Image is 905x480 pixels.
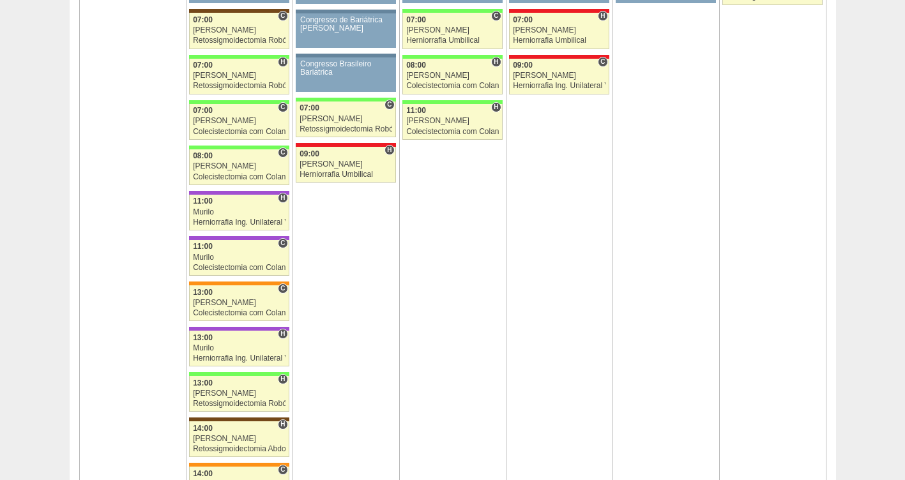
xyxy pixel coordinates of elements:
[296,98,395,101] div: Key: Brasil
[189,281,289,285] div: Key: São Luiz - SCS
[278,147,287,158] span: Consultório
[189,55,289,59] div: Key: Brasil
[189,100,289,104] div: Key: Brasil
[278,465,287,475] span: Consultório
[278,374,287,384] span: Hospital
[193,71,285,80] div: [PERSON_NAME]
[300,115,392,123] div: [PERSON_NAME]
[193,26,285,34] div: [PERSON_NAME]
[406,82,499,90] div: Colecistectomia com Colangiografia VL
[598,57,607,67] span: Consultório
[189,236,289,240] div: Key: IFOR
[509,59,609,94] a: C 09:00 [PERSON_NAME] Herniorrafia Ing. Unilateral VL
[384,100,394,110] span: Consultório
[491,102,501,112] span: Hospital
[406,15,426,24] span: 07:00
[296,54,395,57] div: Key: Aviso
[296,10,395,13] div: Key: Aviso
[189,376,289,412] a: H 13:00 [PERSON_NAME] Retossigmoidectomia Robótica
[189,331,289,366] a: H 13:00 Murilo Herniorrafia Ing. Unilateral VL
[189,149,289,185] a: C 08:00 [PERSON_NAME] Colecistectomia com Colangiografia VL
[189,104,289,140] a: C 07:00 [PERSON_NAME] Colecistectomia com Colangiografia VL
[193,354,285,363] div: Herniorrafia Ing. Unilateral VL
[189,13,289,49] a: C 07:00 [PERSON_NAME] Retossigmoidectomia Robótica
[193,288,213,297] span: 13:00
[193,128,285,136] div: Colecistectomia com Colangiografia VL
[296,13,395,48] a: Congresso de Bariátrica [PERSON_NAME]
[193,36,285,45] div: Retossigmoidectomia Robótica
[406,106,426,115] span: 11:00
[189,9,289,13] div: Key: Santa Joana
[300,149,319,158] span: 09:00
[509,13,609,49] a: H 07:00 [PERSON_NAME] Herniorrafia Umbilical
[296,143,395,147] div: Key: Assunção
[189,191,289,195] div: Key: IFOR
[406,36,499,45] div: Herniorrafia Umbilical
[513,82,605,90] div: Herniorrafia Ing. Unilateral VL
[193,344,285,352] div: Murilo
[193,208,285,216] div: Murilo
[278,419,287,430] span: Hospital
[296,57,395,92] a: Congresso Brasileiro Bariatrica
[189,372,289,376] div: Key: Brasil
[300,103,319,112] span: 07:00
[513,61,533,70] span: 09:00
[509,9,609,13] div: Key: Assunção
[193,424,213,433] span: 14:00
[193,106,213,115] span: 07:00
[193,151,213,160] span: 08:00
[193,389,285,398] div: [PERSON_NAME]
[406,71,499,80] div: [PERSON_NAME]
[189,327,289,331] div: Key: IFOR
[513,15,533,24] span: 07:00
[193,469,213,478] span: 14:00
[406,117,499,125] div: [PERSON_NAME]
[402,59,502,94] a: H 08:00 [PERSON_NAME] Colecistectomia com Colangiografia VL
[402,13,502,49] a: C 07:00 [PERSON_NAME] Herniorrafia Umbilical
[491,57,501,67] span: Hospital
[300,160,392,169] div: [PERSON_NAME]
[193,253,285,262] div: Murilo
[193,400,285,408] div: Retossigmoidectomia Robótica
[402,55,502,59] div: Key: Brasil
[278,283,287,294] span: Consultório
[402,100,502,104] div: Key: Brasil
[513,71,605,80] div: [PERSON_NAME]
[278,102,287,112] span: Consultório
[193,379,213,387] span: 13:00
[193,445,285,453] div: Retossigmoidectomia Abdominal VL
[296,101,395,137] a: C 07:00 [PERSON_NAME] Retossigmoidectomia Robótica
[278,238,287,248] span: Consultório
[189,285,289,321] a: C 13:00 [PERSON_NAME] Colecistectomia com Colangiografia VL
[193,15,213,24] span: 07:00
[278,329,287,339] span: Hospital
[491,11,501,21] span: Consultório
[278,11,287,21] span: Consultório
[513,26,605,34] div: [PERSON_NAME]
[193,197,213,206] span: 11:00
[509,55,609,59] div: Key: Assunção
[193,242,213,251] span: 11:00
[300,170,392,179] div: Herniorrafia Umbilical
[189,59,289,94] a: H 07:00 [PERSON_NAME] Retossigmoidectomia Robótica
[193,333,213,342] span: 13:00
[406,61,426,70] span: 08:00
[189,417,289,421] div: Key: Santa Joana
[300,60,392,77] div: Congresso Brasileiro Bariatrica
[300,125,392,133] div: Retossigmoidectomia Robótica
[296,147,395,183] a: H 09:00 [PERSON_NAME] Herniorrafia Umbilical
[513,36,605,45] div: Herniorrafia Umbilical
[193,117,285,125] div: [PERSON_NAME]
[189,421,289,457] a: H 14:00 [PERSON_NAME] Retossigmoidectomia Abdominal VL
[193,264,285,272] div: Colecistectomia com Colangiografia VL
[406,128,499,136] div: Colecistectomia com Colangiografia VL
[598,11,607,21] span: Hospital
[406,26,499,34] div: [PERSON_NAME]
[193,82,285,90] div: Retossigmoidectomia Robótica
[189,146,289,149] div: Key: Brasil
[402,9,502,13] div: Key: Brasil
[189,240,289,276] a: C 11:00 Murilo Colecistectomia com Colangiografia VL
[193,435,285,443] div: [PERSON_NAME]
[384,145,394,155] span: Hospital
[278,193,287,203] span: Hospital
